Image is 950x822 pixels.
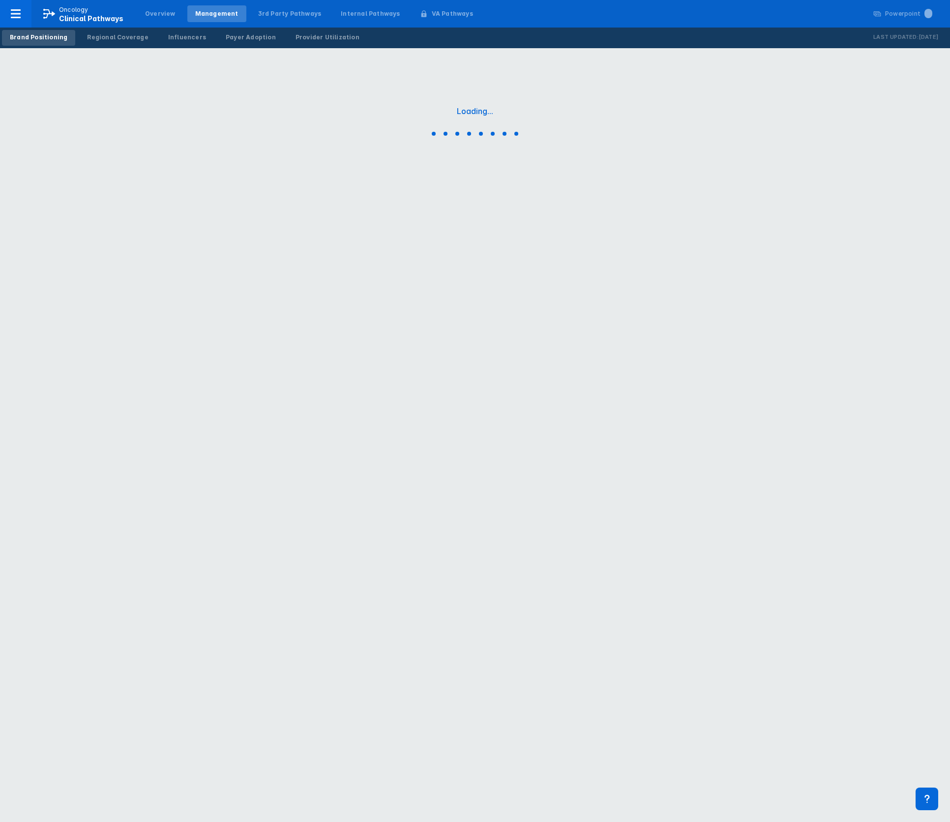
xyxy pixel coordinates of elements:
a: Internal Pathways [333,5,408,22]
div: Brand Positioning [10,33,67,42]
div: VA Pathways [432,9,473,18]
div: Internal Pathways [341,9,400,18]
div: Management [195,9,238,18]
div: Influencers [168,33,206,42]
a: Provider Utilization [288,30,367,46]
a: Management [187,5,246,22]
a: Brand Positioning [2,30,75,46]
p: Oncology [59,5,89,14]
p: [DATE] [919,32,938,42]
div: Loading... [457,106,493,116]
p: Last Updated: [873,32,919,42]
a: Overview [137,5,183,22]
a: Influencers [160,30,214,46]
span: Clinical Pathways [59,14,123,23]
a: Payer Adoption [218,30,284,46]
div: Provider Utilization [296,33,359,42]
a: 3rd Party Pathways [250,5,329,22]
div: 3rd Party Pathways [258,9,322,18]
div: Powerpoint [885,9,932,18]
a: Regional Coverage [79,30,156,46]
div: Payer Adoption [226,33,276,42]
div: Contact Support [916,788,938,810]
div: Regional Coverage [87,33,148,42]
div: Overview [145,9,176,18]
